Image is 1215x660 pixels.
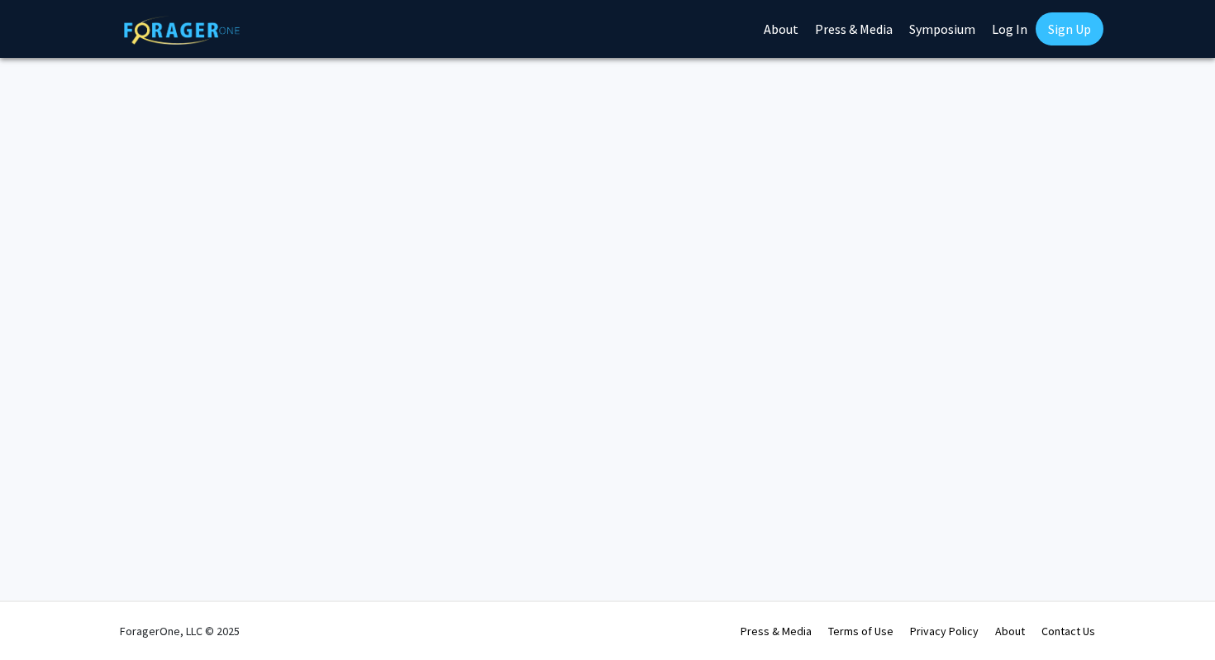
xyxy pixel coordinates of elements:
a: Sign Up [1036,12,1103,45]
a: About [995,624,1025,638]
div: ForagerOne, LLC © 2025 [120,602,240,660]
img: ForagerOne Logo [124,16,240,45]
a: Terms of Use [828,624,893,638]
a: Contact Us [1041,624,1095,638]
a: Privacy Policy [910,624,979,638]
a: Press & Media [741,624,812,638]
